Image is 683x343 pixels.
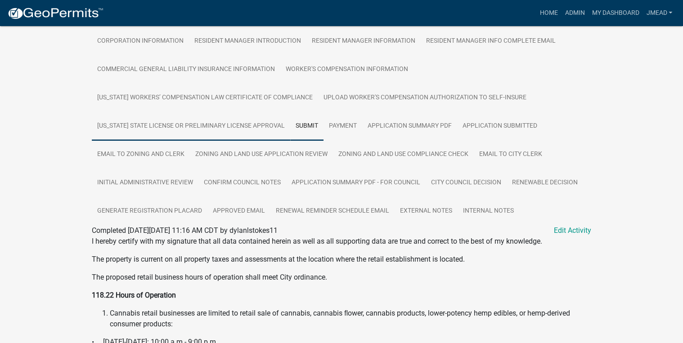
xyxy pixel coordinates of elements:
a: Email to City Clerk [474,140,548,169]
a: Application Summary PDF [362,112,457,141]
a: Zoning and Land Use Application Review [190,140,333,169]
a: City Council Decision [426,169,507,197]
a: [US_STATE] State License or Preliminary License Approval [92,112,290,141]
p: I hereby certify with my signature that all data contained herein as well as all supporting data ... [92,236,591,247]
a: jmead [643,4,676,22]
a: Renewal Reminder Schedule Email [270,197,395,226]
a: Corporation Information [92,27,189,56]
strong: 118.22 Hours of Operation [92,291,176,299]
a: [US_STATE] Workers’ Compensation Law Certificate of Compliance [92,84,318,112]
a: Commercial General Liability Insurance Information [92,55,280,84]
a: Approved Email [207,197,270,226]
p: The property is current on all property taxes and assessments at the location where the retail es... [92,254,591,265]
a: Payment [324,112,362,141]
a: Email to Zoning and Clerk [92,140,190,169]
a: My Dashboard [588,4,643,22]
a: Initial Administrative Review [92,169,198,197]
a: Internal Notes [458,197,519,226]
a: Generate Registration Placard [92,197,207,226]
a: Submit [290,112,324,141]
a: Resident Manager Info Complete Email [421,27,561,56]
span: Completed [DATE][DATE] 11:16 AM CDT by dylanlstokes11 [92,226,278,235]
a: Home [536,4,561,22]
a: Resident Manager Information [306,27,421,56]
a: Zoning and Land Use Compliance Check [333,140,474,169]
a: Confirm Council Notes [198,169,286,197]
a: Application Submitted [457,112,543,141]
a: Application Summary PDF - For Council [286,169,426,197]
a: Upload Worker's Compensation Authorization to Self-Insure [318,84,532,112]
a: External Notes [395,197,458,226]
p: The proposed retail business hours of operation shall meet City ordinance. [92,272,591,283]
a: Edit Activity [554,225,591,236]
a: Worker's Compensation Information [280,55,413,84]
a: Admin [561,4,588,22]
li: Cannabis retail businesses are limited to retail sale of cannabis, cannabis ﬂower, cannabis produ... [110,308,591,330]
a: Renewable Decision [507,169,583,197]
a: Resident Manager Introduction [189,27,306,56]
